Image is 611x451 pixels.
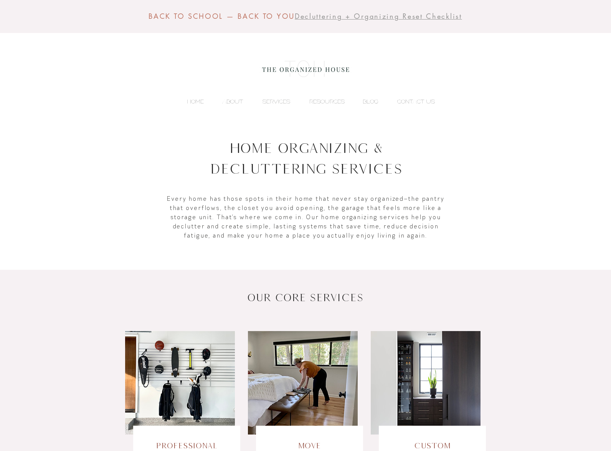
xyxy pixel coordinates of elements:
[393,96,439,107] p: CONTACT US
[218,96,247,107] p: ABOUT
[247,96,294,107] a: SERVICES
[183,96,208,107] p: HOME
[371,331,481,435] img: Home organizer measuring shelves and planning custom storage layout for a family room in Portland
[208,96,247,107] a: ABOUT
[382,96,439,107] a: CONTACT US
[259,96,294,107] p: SERVICES
[305,96,348,107] p: RESOURCES
[167,194,445,240] p: Every home has those spots in their home that never stay organized—the pantry that overflows, the...
[348,96,382,107] a: BLOG
[172,96,208,107] a: HOME
[171,138,441,179] h1: Home Organizing & Decluttering Services
[149,11,295,21] span: BACK TO SCHOOL — BACK TO YOU
[294,96,348,107] a: RESOURCES
[259,54,353,84] img: the organized house
[295,12,462,21] a: Decluttering + Organizing Reset Checklist
[118,290,493,305] h2: OUR CORE SERVICES
[248,331,358,435] img: rganizing team unpacking boxes and setting up a new kitchen after a move in Portland
[125,331,235,435] img: Professional organizer decluttering a Portland home closet and setting up storage bins for easy d...
[172,96,439,107] nav: Site
[359,96,382,107] p: BLOG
